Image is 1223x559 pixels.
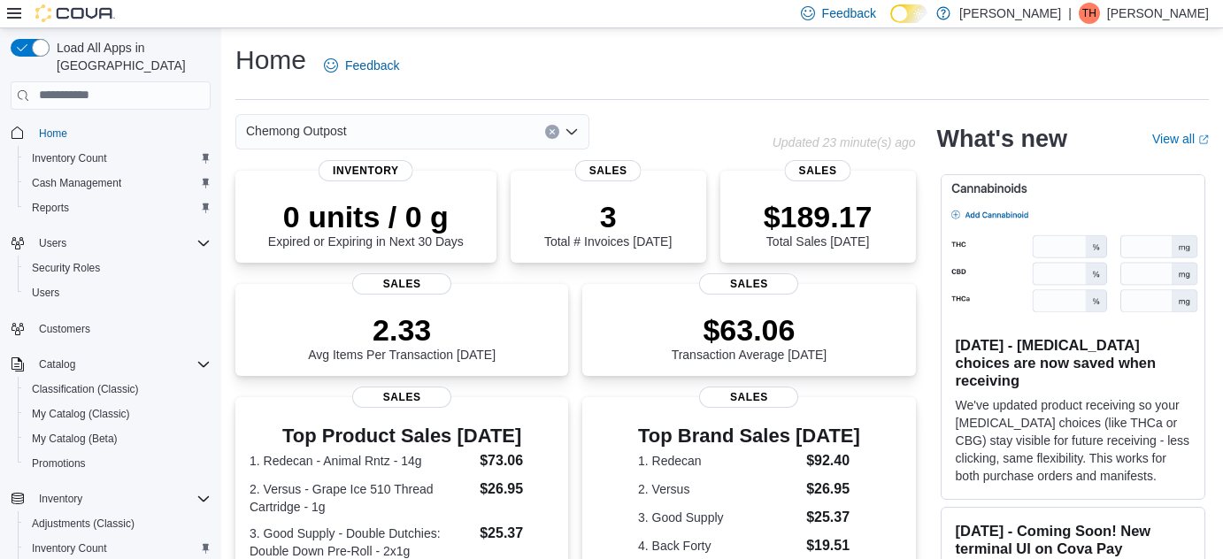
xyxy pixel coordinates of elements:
span: Security Roles [32,261,100,275]
dt: 3. Good Supply [638,509,799,526]
svg: External link [1198,134,1209,145]
p: 2.33 [308,312,496,348]
span: My Catalog (Beta) [25,428,211,449]
span: Users [32,286,59,300]
span: Customers [32,318,211,340]
span: Reports [32,201,69,215]
dd: $25.37 [806,507,860,528]
p: We've updated product receiving so your [MEDICAL_DATA] choices (like THCa or CBG) stay visible fo... [956,396,1190,485]
button: Users [18,280,218,305]
span: Users [25,282,211,303]
button: Classification (Classic) [18,377,218,402]
span: Sales [785,160,851,181]
button: Adjustments (Classic) [18,511,218,536]
div: Transaction Average [DATE] [672,312,827,362]
a: Inventory Count [25,538,114,559]
span: Reports [25,197,211,218]
span: Security Roles [25,257,211,279]
button: My Catalog (Beta) [18,426,218,451]
dt: 2. Versus [638,480,799,498]
a: Cash Management [25,172,128,194]
button: Cash Management [18,171,218,195]
span: Promotions [25,453,211,474]
dd: $73.06 [480,450,554,471]
div: Expired or Expiring in Next 30 Days [268,199,464,249]
a: Promotions [25,453,93,474]
p: 0 units / 0 g [268,199,464,234]
button: Customers [4,316,218,341]
h1: Home [235,42,306,78]
a: Feedback [317,48,406,83]
span: Inventory Count [25,148,211,169]
dd: $26.95 [480,479,554,500]
a: Customers [32,318,97,340]
p: Updated 23 minute(s) ago [773,135,916,149]
p: [PERSON_NAME] [959,3,1061,24]
span: Inventory [39,492,82,506]
a: Inventory Count [25,148,114,169]
span: Cash Management [25,172,211,194]
p: $63.06 [672,312,827,348]
a: View allExternal link [1152,132,1209,146]
button: Inventory Count [18,146,218,171]
span: Catalog [39,357,75,371]
span: Classification (Classic) [32,382,139,396]
span: Inventory [319,160,413,181]
input: Dark Mode [890,4,927,23]
span: Inventory Count [32,541,107,555]
span: Classification (Classic) [25,379,211,400]
h3: [DATE] - [MEDICAL_DATA] choices are now saved when receiving [956,336,1190,389]
dt: 1. Redecan - Animal Rntz - 14g [250,452,473,470]
div: Avg Items Per Transaction [DATE] [308,312,496,362]
span: My Catalog (Beta) [32,432,118,446]
span: Cash Management [32,176,121,190]
button: Inventory [32,488,89,509]
button: Reports [18,195,218,220]
button: Users [32,233,73,254]
dt: 4. Back Forty [638,537,799,555]
span: Inventory Count [25,538,211,559]
a: My Catalog (Beta) [25,428,125,449]
span: Feedback [822,4,876,22]
h3: Top Brand Sales [DATE] [638,425,860,447]
div: Tim Hales [1079,3,1100,24]
span: Sales [352,387,451,408]
button: Home [4,120,218,146]
p: [PERSON_NAME] [1107,3,1209,24]
button: Promotions [18,451,218,476]
span: Promotions [32,456,86,471]
span: Customers [39,322,90,336]
span: My Catalog (Classic) [25,403,211,425]
img: Cova [35,4,115,22]
span: Inventory Count [32,151,107,165]
dd: $25.37 [480,523,554,544]
span: Users [39,236,66,250]
span: Inventory [32,488,211,509]
dd: $92.40 [806,450,860,471]
span: Adjustments (Classic) [32,517,135,531]
span: Sales [575,160,642,181]
p: $189.17 [764,199,873,234]
span: Feedback [345,57,399,74]
a: Security Roles [25,257,107,279]
button: Catalog [4,352,218,377]
span: Adjustments (Classic) [25,513,211,534]
span: Users [32,233,211,254]
h3: Top Product Sales [DATE] [250,425,554,447]
a: Adjustments (Classic) [25,513,142,534]
span: My Catalog (Classic) [32,407,130,421]
button: My Catalog (Classic) [18,402,218,426]
a: Classification (Classic) [25,379,146,400]
a: Reports [25,197,76,218]
span: Sales [352,273,451,295]
button: Security Roles [18,256,218,280]
dt: 2. Versus - Grape Ice 510 Thread Cartridge - 1g [250,480,473,516]
p: | [1068,3,1072,24]
div: Total Sales [DATE] [764,199,873,249]
span: Sales [699,273,798,295]
span: Chemong Outpost [246,120,347,142]
h2: What's new [937,125,1067,153]
span: Catalog [32,354,211,375]
span: Dark Mode [890,23,891,24]
span: Sales [699,387,798,408]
